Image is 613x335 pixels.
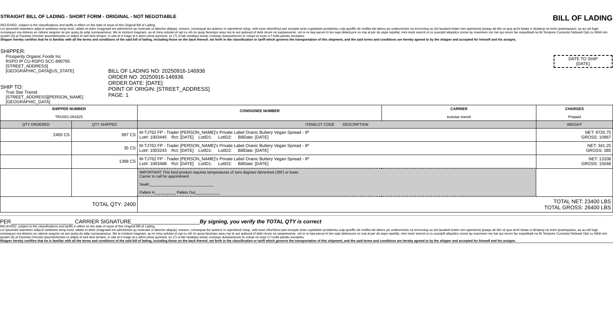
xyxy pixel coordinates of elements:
div: Prosperity Organic Foods Inc RSPO IP CU-RSPO SCC-890765 [STREET_ADDRESS] [GEOGRAPHIC_DATA][US_STATE] [6,54,107,74]
div: SHIP TO: [0,84,108,90]
td: NET: 13338 GROSS: 15048 [536,155,613,169]
td: CONSIGNEE NUMBER [138,105,382,121]
td: TOTAL QTY: 2400 [0,196,138,212]
div: BILL OF LADING [449,14,613,22]
td: M-TJ762 FP - Trader [PERSON_NAME]'s Private Label Oranic Buttery Vegan Spread - IP Lot#: 1003445 ... [138,129,536,142]
td: M-TJ762 FP - Trader [PERSON_NAME]'s Private Label Oranic Buttery Vegan Spread - IP Lot#: 1003243 ... [138,142,536,155]
div: Shipper hereby certifies that he is familiar with all the terms and conditions of the said bill o... [0,38,613,41]
td: M-TJ762 FP - Trader [PERSON_NAME]'s Private Label Oranic Buttery Vegan Spread - IP Lot#: 1003498 ... [138,155,536,169]
td: QTY ORDERED [0,121,72,129]
div: SHIPPER: [0,48,108,54]
div: truestar transit [384,115,534,119]
td: QTY SHIPPED [71,121,138,129]
td: WEIGHT [536,121,613,129]
td: NET: 341.25 GROSS: 385 [536,142,613,155]
div: TRU001-091625 [2,115,136,119]
td: CARRIER [382,105,536,121]
div: True Star Transit [STREET_ADDRESS][PERSON_NAME] [GEOGRAPHIC_DATA] [6,90,107,104]
td: IMPORTANT: This food product requires temperatures of zero degrees fahrenheit (35F) or lower. Car... [138,168,536,196]
td: CHARGES [536,105,613,121]
td: NET: 9720.75 GROSS: 10967 [536,129,613,142]
td: 2400 CS [0,129,72,142]
td: 1368 CS [71,155,138,169]
td: 35 CS [71,142,138,155]
td: TOTAL NET: 23400 LBS TOTAL GROSS: 26400 LBS [138,196,613,212]
td: ITEM/LOT CODE DESCRIPTION [138,121,536,129]
span: By signing, you verify the TOTAL QTY is correct [200,219,321,225]
div: BILL OF LADING NO: 20250916-146936 ORDER NO: 20250916-146936 ORDER DATE: [DATE] POINT OF ORIGIN: ... [108,68,613,98]
td: 997 CS [71,129,138,142]
div: Prepaid [538,115,611,119]
td: SHIPPER NUMBER [0,105,138,121]
div: DATE TO SHIP [DATE] [554,55,613,68]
